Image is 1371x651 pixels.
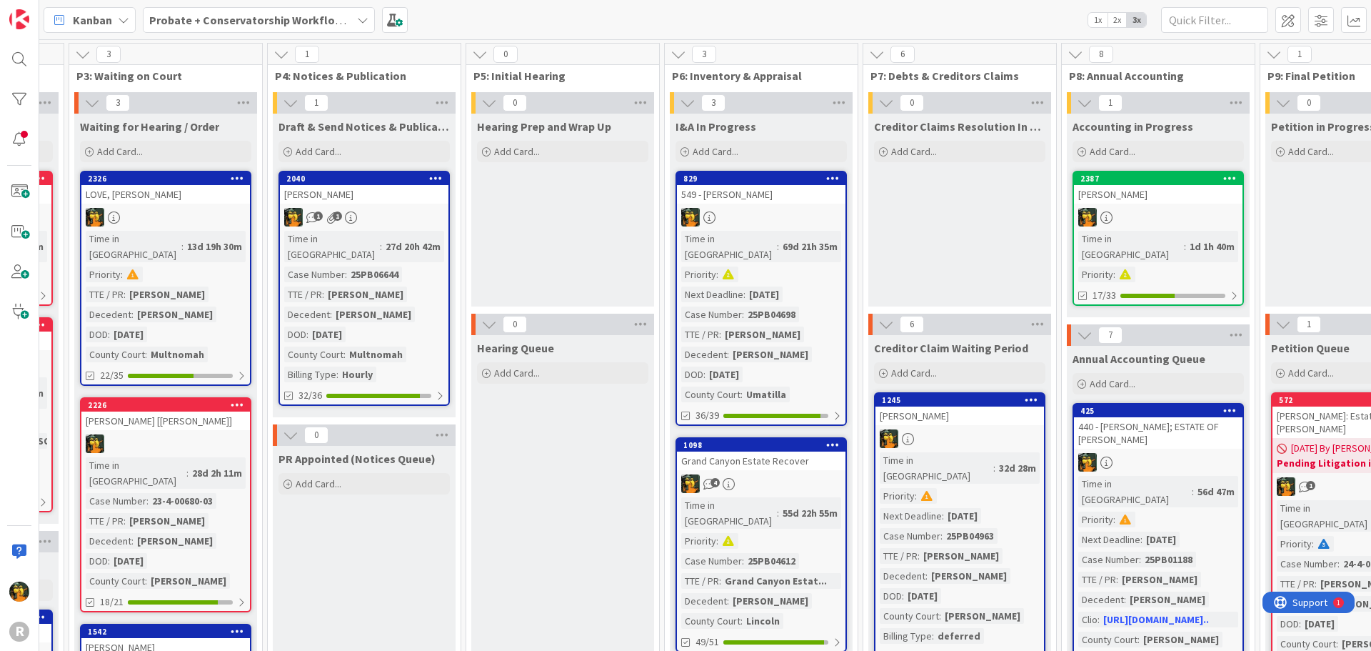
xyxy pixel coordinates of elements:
div: 2326LOVE, [PERSON_NAME] [81,172,250,204]
div: 25PB04698 [744,307,799,322]
div: Time in [GEOGRAPHIC_DATA] [1078,231,1184,262]
span: : [1192,484,1194,500]
div: Umatilla [743,387,790,402]
span: Creditor Claim Waiting Period [874,341,1028,355]
div: TTE / PR [86,513,124,529]
div: 2226[PERSON_NAME] [[PERSON_NAME]] [81,399,250,430]
div: 1245 [882,395,1044,405]
div: 2040 [286,174,448,184]
div: 2326 [88,174,250,184]
div: [PERSON_NAME] [134,307,216,322]
div: 2040 [280,172,448,185]
div: Case Number [880,528,940,544]
img: MR [284,208,303,227]
span: : [108,553,110,569]
div: 1542 [81,625,250,638]
span: : [1139,552,1141,567]
span: Draft & Send Notices & Publication [278,119,450,134]
div: 25PB04612 [744,553,799,569]
div: Time in [GEOGRAPHIC_DATA] [681,497,777,529]
div: Case Number [681,553,742,569]
div: MR [81,434,250,453]
div: [PERSON_NAME] [1126,592,1209,607]
span: 1 [313,212,323,221]
span: : [330,307,332,322]
div: Time in [GEOGRAPHIC_DATA] [86,457,186,489]
div: Case Number [1277,556,1337,572]
span: : [1184,239,1186,254]
div: [DATE] [705,367,743,382]
span: : [1140,532,1142,547]
div: MR [677,474,845,493]
div: Time in [GEOGRAPHIC_DATA] [284,231,380,262]
div: MR [280,208,448,227]
div: Time in [GEOGRAPHIC_DATA] [681,231,777,262]
span: : [902,588,904,604]
span: : [719,327,721,342]
div: 1098 [683,440,845,450]
div: Decedent [681,593,727,609]
div: Case Number [86,493,146,509]
div: Decedent [880,568,925,584]
div: MR [81,208,250,227]
div: Hourly [338,367,376,382]
div: Clio [1078,612,1098,627]
div: 829 [683,174,845,184]
span: : [1315,576,1317,592]
div: Billing Type [284,367,336,382]
span: Add Card... [296,477,341,490]
span: : [716,533,718,549]
span: Add Card... [1288,145,1334,158]
div: MR [677,208,845,227]
span: Petition Queue [1271,341,1350,355]
span: Add Card... [891,367,937,379]
span: Creditor Claims Resolution In Progress [874,119,1045,134]
div: Grand Canyon Estate Recover [677,452,845,470]
span: 1 [333,212,342,221]
div: Priority [880,488,915,504]
span: : [743,287,745,302]
span: : [131,307,134,322]
div: Next Deadline [880,508,942,524]
span: : [121,267,123,282]
div: DOD [284,327,306,342]
img: MR [9,582,29,602]
div: 425440 - [PERSON_NAME]; ESTATE OF [PERSON_NAME] [1074,404,1242,449]
div: [PERSON_NAME] [134,533,216,549]
span: : [145,347,147,362]
span: : [925,568,928,584]
div: [PERSON_NAME] [1118,572,1201,587]
span: 2x [1108,13,1127,27]
div: Case Number [681,307,742,322]
div: [DATE] [745,287,783,302]
span: 7 [1098,327,1123,344]
div: 13d 19h 30m [184,239,246,254]
span: : [777,239,779,254]
span: : [146,493,149,509]
span: : [1138,632,1140,647]
div: 56d 47m [1194,484,1238,500]
div: [PERSON_NAME] [280,185,448,204]
span: : [345,267,347,282]
span: : [942,508,944,524]
a: 829549 - [PERSON_NAME]MRTime in [GEOGRAPHIC_DATA]:69d 21h 35mPriority:Next Deadline:[DATE]Case Nu... [676,171,847,426]
div: 23-4-00680-03 [149,493,216,509]
span: Hearing Prep and Wrap Up [477,119,611,134]
span: : [740,387,743,402]
div: Priority [1078,512,1113,527]
span: 1 [1297,316,1321,333]
div: 549 - [PERSON_NAME] [677,185,845,204]
div: Case Number [1078,552,1139,567]
div: 32d 28m [995,460,1040,476]
span: : [336,367,338,382]
span: P4: Notices & Publication [275,69,443,83]
div: DOD [880,588,902,604]
div: [PERSON_NAME] [1140,632,1222,647]
span: 1 [295,46,319,63]
span: 0 [1297,94,1321,111]
div: 2387[PERSON_NAME] [1074,172,1242,204]
div: Grand Canyon Estat... [721,573,830,589]
span: : [1116,572,1118,587]
div: Decedent [1078,592,1124,607]
span: 1 [1306,481,1315,490]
